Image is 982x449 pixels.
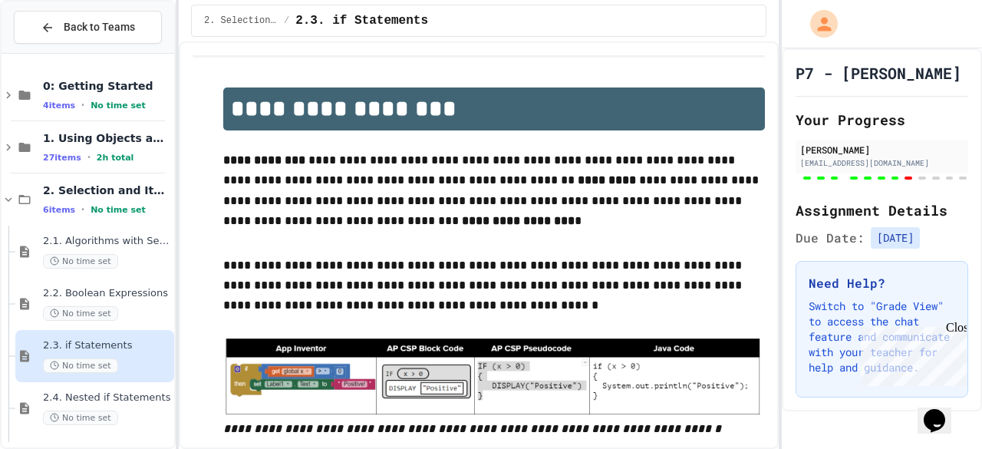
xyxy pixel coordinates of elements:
span: No time set [91,101,146,111]
span: / [284,15,289,27]
span: No time set [43,306,118,321]
div: Chat with us now!Close [6,6,106,97]
h1: P7 - [PERSON_NAME] [796,62,961,84]
span: 27 items [43,153,81,163]
span: No time set [43,411,118,425]
span: 0: Getting Started [43,79,171,93]
span: [DATE] [871,227,920,249]
span: • [87,151,91,163]
span: No time set [43,254,118,269]
iframe: chat widget [855,321,967,386]
span: 2. Selection and Iteration [204,15,278,27]
span: 2.4. Nested if Statements [43,391,171,404]
span: • [81,99,84,111]
h3: Need Help? [809,274,955,292]
span: Back to Teams [64,19,135,35]
span: No time set [43,358,118,373]
span: 2.1. Algorithms with Selection and Repetition [43,235,171,248]
span: 1. Using Objects and Methods [43,131,171,145]
span: 2. Selection and Iteration [43,183,171,197]
div: [EMAIL_ADDRESS][DOMAIN_NAME] [800,157,964,169]
div: My Account [794,6,842,41]
span: • [81,203,84,216]
h2: Assignment Details [796,200,968,221]
span: 2.2. Boolean Expressions [43,287,171,300]
span: 2.3. if Statements [295,12,428,30]
h2: Your Progress [796,109,968,130]
iframe: chat widget [918,388,967,434]
button: Back to Teams [14,11,162,44]
p: Switch to "Grade View" to access the chat feature and communicate with your teacher for help and ... [809,299,955,375]
div: [PERSON_NAME] [800,143,964,157]
span: No time set [91,205,146,215]
span: 2h total [97,153,134,163]
span: 4 items [43,101,75,111]
span: 2.3. if Statements [43,339,171,352]
span: Due Date: [796,229,865,247]
span: 6 items [43,205,75,215]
